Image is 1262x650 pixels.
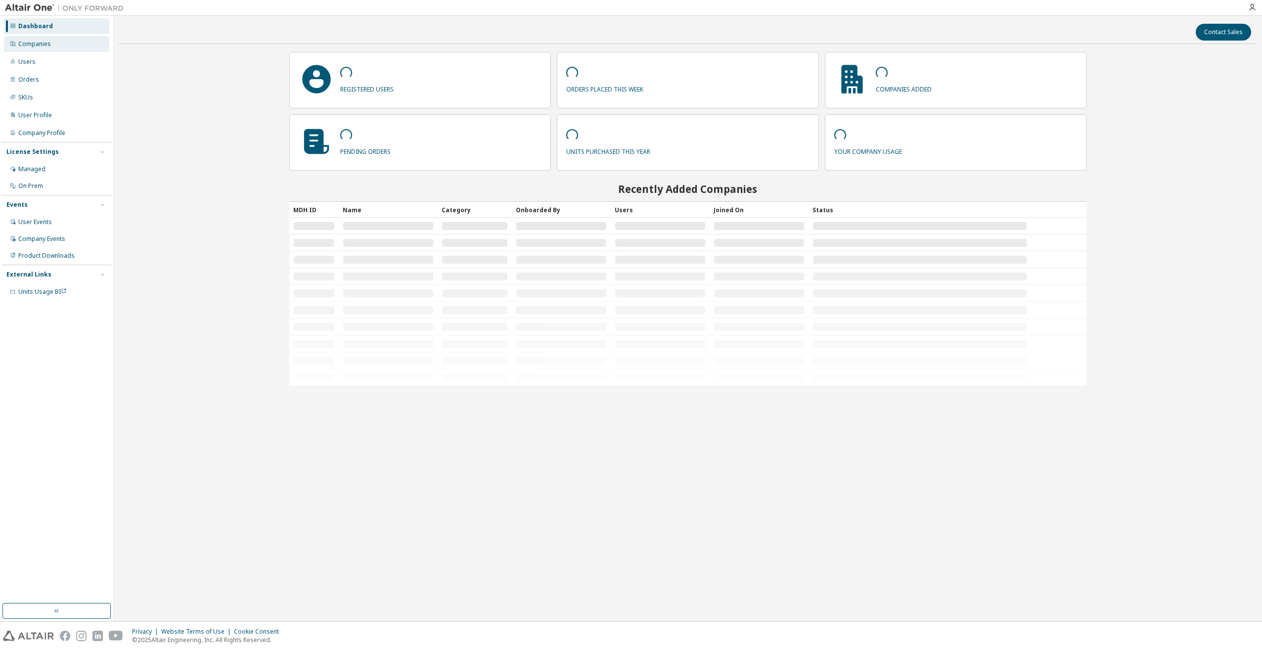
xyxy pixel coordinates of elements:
div: License Settings [6,148,59,156]
div: Product Downloads [18,252,75,260]
div: Cookie Consent [234,628,285,636]
h2: Recently Added Companies [289,183,1086,195]
img: youtube.svg [109,631,123,641]
p: your company usage [834,144,902,156]
div: Company Events [18,235,65,243]
div: Status [812,202,1027,218]
div: Users [615,202,706,218]
p: companies added [876,82,932,93]
div: User Events [18,218,52,226]
div: SKUs [18,93,33,101]
div: Users [18,58,36,66]
div: Events [6,201,28,209]
div: Dashboard [18,22,53,30]
div: Name [343,202,434,218]
img: Altair One [5,3,129,13]
img: instagram.svg [76,631,87,641]
p: pending orders [340,144,391,156]
div: Onboarded By [516,202,607,218]
div: Company Profile [18,129,65,137]
p: registered users [340,82,394,93]
img: linkedin.svg [92,631,103,641]
div: User Profile [18,111,52,119]
div: Orders [18,76,39,84]
p: orders placed this week [566,82,643,93]
div: External Links [6,271,51,279]
div: Website Terms of Use [161,628,234,636]
img: altair_logo.svg [3,631,54,641]
div: Privacy [132,628,161,636]
div: MDH ID [293,202,335,218]
button: Contact Sales [1196,24,1251,41]
span: Units Usage BI [18,287,67,296]
p: © 2025 Altair Engineering, Inc. All Rights Reserved. [132,636,285,644]
img: facebook.svg [60,631,70,641]
div: Companies [18,40,51,48]
div: Joined On [714,202,805,218]
div: Managed [18,165,45,173]
p: units purchased this year [566,144,650,156]
div: Category [442,202,508,218]
div: On Prem [18,182,43,190]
